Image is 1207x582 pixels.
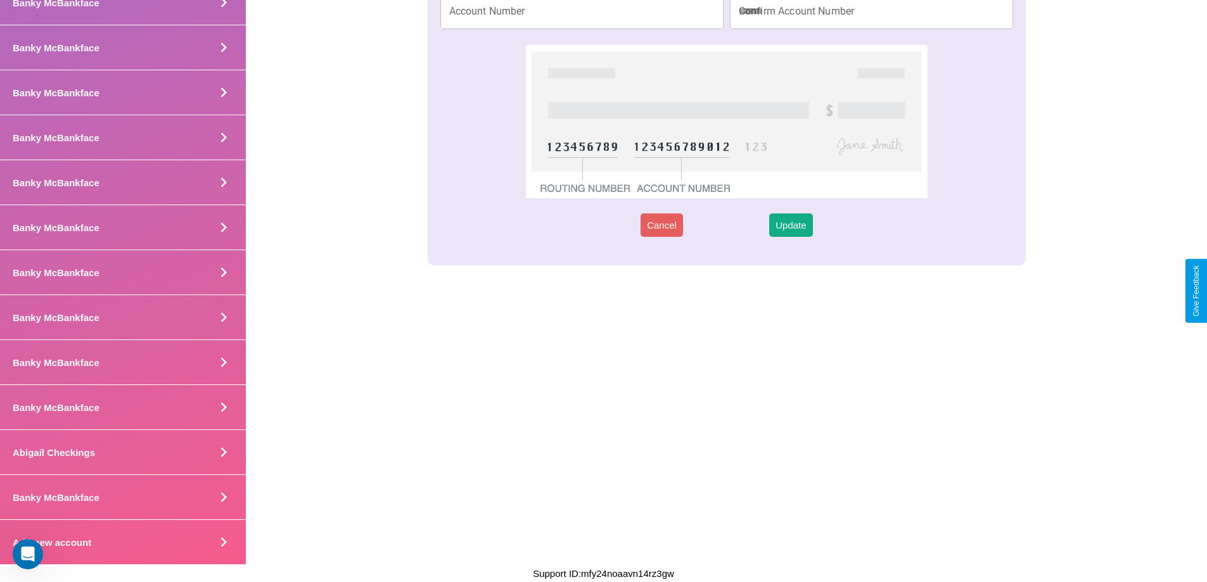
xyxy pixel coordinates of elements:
h4: Banky McBankface [13,87,99,98]
h4: Add new account [13,537,91,548]
img: check [526,45,927,198]
p: Support ID: mfy24noaavn14rz3gw [533,565,674,582]
h4: Abigail Checkings [13,447,95,458]
div: Give Feedback [1192,265,1201,317]
h4: Banky McBankface [13,267,99,278]
h4: Banky McBankface [13,222,99,233]
h4: Banky McBankface [13,312,99,323]
h4: Banky McBankface [13,42,99,53]
button: Cancel [641,213,683,237]
h4: Banky McBankface [13,492,99,503]
iframe: Intercom live chat [13,539,43,569]
h4: Banky McBankface [13,357,99,368]
h4: Banky McBankface [13,177,99,188]
h4: Banky McBankface [13,132,99,143]
h4: Banky McBankface [13,402,99,413]
button: Update [769,213,812,237]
